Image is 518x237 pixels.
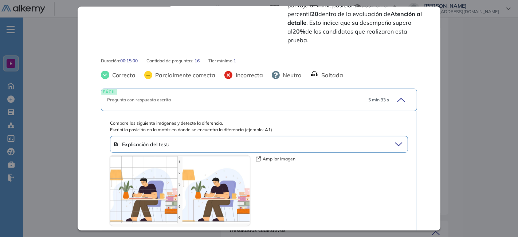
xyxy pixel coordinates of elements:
button: Ampliar imagen [256,156,295,162]
span: 1 [234,58,236,64]
span: Incorrecta [233,71,263,79]
span: Explicación del test: [113,139,252,149]
strong: 20 [311,10,318,18]
span: Parcialmente correcta [152,71,215,79]
span: Correcta [109,71,136,79]
img: bf7f8bd1-659c-4b53-b648-0b84a0002ab0 [110,156,250,226]
span: FÁCIL [101,89,117,94]
span: Saltada [318,71,343,79]
span: Neutra [280,71,302,79]
span: Compare las siguiente imágenes y detecte la diferencia. Escribí la posición en la matriz en donde... [110,120,408,133]
strong: 20% [293,28,305,35]
span: Cantidad de preguntas: [146,58,195,64]
span: Duración : [101,58,120,64]
div: Pregunta con respuesta escrita [107,97,362,103]
span: 00:15:00 [120,58,138,64]
strong: 25% [317,1,329,9]
span: Tier mínimo [208,58,234,64]
strong: Atención al detalle [287,10,422,26]
span: 16 [195,58,200,64]
span: 5 min 33 s [368,97,389,103]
